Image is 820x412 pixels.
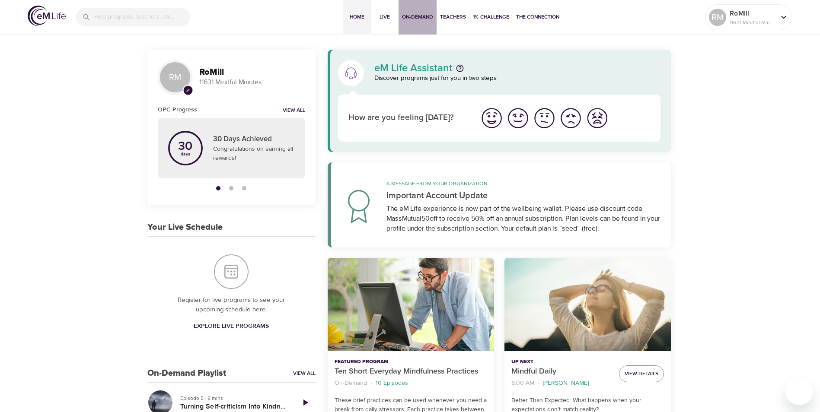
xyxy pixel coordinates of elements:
span: Home [347,13,367,22]
p: On-Demand [335,379,367,388]
p: Featured Program [335,358,487,366]
a: View All [293,370,316,377]
a: View all notifications [283,107,305,114]
p: 11631 Mindful Minutes [730,19,775,26]
img: ok [533,106,556,130]
p: 8:00 AM [511,379,534,388]
p: RoMill [730,8,775,19]
p: 11631 Mindful Minutes [199,77,305,87]
img: Your Live Schedule [214,254,249,289]
p: Episode 5 · 8 mins [180,394,288,402]
button: I'm feeling worst [584,105,610,131]
p: Congratulations on earning all rewards! [213,145,295,163]
p: Register for live programs to see your upcoming schedule here. [165,295,298,315]
div: RM [709,9,726,26]
span: 1% Challenge [473,13,509,22]
li: · [538,377,539,389]
button: Mindful Daily [504,258,671,352]
p: 30 Days Achieved [213,134,295,145]
button: I'm feeling ok [531,105,558,131]
img: great [480,106,504,130]
p: Mindful Daily [511,366,612,377]
div: The eM Life experience is now part of the wellbeing wallet. Please use discount code MassMutual50... [386,204,661,234]
h3: RoMill [199,67,305,77]
span: The Connection [516,13,559,22]
img: bad [559,106,583,130]
span: View Details [625,369,658,378]
span: Explore Live Programs [194,321,269,332]
button: I'm feeling bad [558,105,584,131]
div: RM [158,60,192,95]
p: Important Account Update [386,189,661,202]
p: Ten Short Everyday Mindfulness Practices [335,366,487,377]
p: A message from your organization [386,180,661,187]
input: Find programs, teachers, etc... [94,8,190,26]
p: How are you feeling [DATE]? [348,112,468,124]
a: Explore Live Programs [190,318,272,334]
button: I'm feeling good [505,105,531,131]
button: Ten Short Everyday Mindfulness Practices [328,258,494,352]
h3: Your Live Schedule [147,222,223,232]
span: On-Demand [402,13,433,22]
iframe: Button to launch messaging window [785,377,813,405]
li: · [370,377,372,389]
p: [PERSON_NAME] [543,379,589,388]
h3: On-Demand Playlist [147,368,226,378]
nav: breadcrumb [511,377,612,389]
img: good [506,106,530,130]
h6: OPC Progress [158,105,197,114]
h5: Turning Self-criticism Into Kindness [180,402,288,411]
p: 10 Episodes [376,379,408,388]
span: Live [374,13,395,22]
img: worst [585,106,609,130]
p: Up Next [511,358,612,366]
nav: breadcrumb [335,377,487,389]
img: logo [28,6,66,26]
p: Discover programs just for you in two steps [374,73,661,83]
p: eM Life Assistant [374,63,453,73]
span: Teachers [440,13,466,22]
button: View Details [619,365,664,382]
p: days [178,152,192,156]
p: 30 [178,140,192,152]
img: eM Life Assistant [344,66,358,80]
button: I'm feeling great [479,105,505,131]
